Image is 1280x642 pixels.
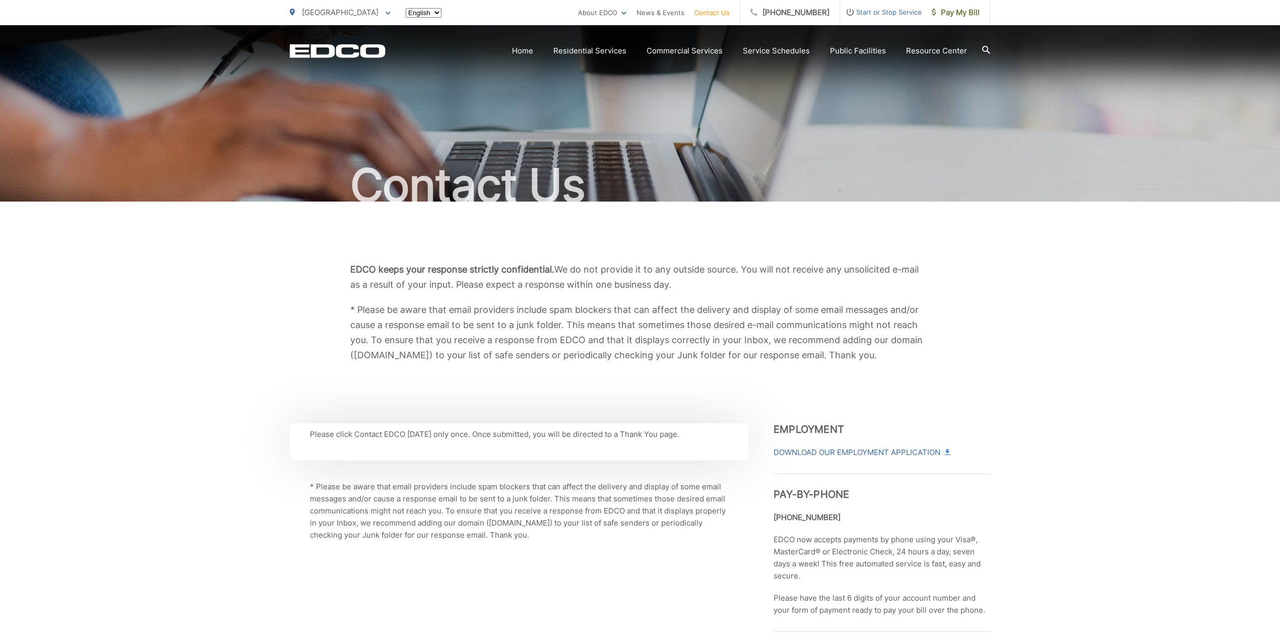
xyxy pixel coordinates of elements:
span: Pay My Bill [932,7,980,19]
p: EDCO now accepts payments by phone using your Visa®, MasterCard® or Electronic Check, 24 hours a ... [774,534,990,582]
strong: [PHONE_NUMBER] [774,512,841,522]
b: EDCO keeps your response strictly confidential. [350,264,554,275]
a: Service Schedules [743,45,810,57]
p: * Please be aware that email providers include spam blockers that can affect the delivery and dis... [350,302,930,363]
a: Contact Us [694,7,730,19]
p: Please have the last 6 digits of your account number and your form of payment ready to pay your b... [774,592,990,616]
h3: Pay-by-Phone [774,474,990,500]
p: We do not provide it to any outside source. You will not receive any unsolicited e-mail as a resu... [350,262,930,292]
a: Commercial Services [647,45,723,57]
a: Public Facilities [830,45,886,57]
select: Select a language [406,8,441,18]
a: About EDCO [578,7,626,19]
a: Download Our Employment Application [774,446,949,459]
a: EDCD logo. Return to the homepage. [290,44,386,58]
p: Please click Contact EDCO [DATE] only once. Once submitted, you will be directed to a Thank You p... [310,428,728,440]
a: Home [512,45,533,57]
h1: Contact Us [290,160,990,211]
span: [GEOGRAPHIC_DATA] [302,8,378,17]
a: Resource Center [906,45,967,57]
a: Residential Services [553,45,626,57]
p: * Please be aware that email providers include spam blockers that can affect the delivery and dis... [310,481,728,541]
h3: Employment [774,423,990,435]
a: News & Events [636,7,684,19]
